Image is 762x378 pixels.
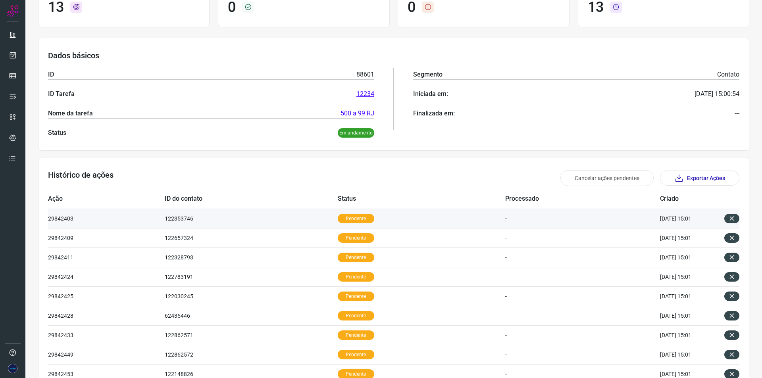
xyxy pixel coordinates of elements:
td: - [505,228,660,248]
button: Cancelar ações pendentes [560,170,654,186]
td: [DATE] 15:01 [660,267,716,286]
button: Exportar Ações [660,171,739,186]
td: - [505,345,660,364]
td: 122030245 [165,286,338,306]
h3: Histórico de ações [48,170,114,186]
p: Pendente [338,292,374,301]
td: Criado [660,189,716,209]
td: [DATE] 15:01 [660,228,716,248]
td: 122783191 [165,267,338,286]
td: [DATE] 15:01 [660,325,716,345]
p: Segmento [413,70,443,79]
td: 29842433 [48,325,165,345]
p: 88601 [356,70,374,79]
p: ID [48,70,54,79]
p: Contato [717,70,739,79]
p: Pendente [338,350,374,359]
td: 29842411 [48,248,165,267]
td: - [505,209,660,228]
a: 500 a 99 RJ [341,109,374,118]
td: 62435446 [165,306,338,325]
p: Pendente [338,253,374,262]
td: 29842425 [48,286,165,306]
td: [DATE] 15:01 [660,248,716,267]
p: Em andamento [338,128,374,138]
td: - [505,267,660,286]
td: [DATE] 15:01 [660,345,716,364]
td: 122328793 [165,248,338,267]
td: 122353746 [165,209,338,228]
p: Nome da tarefa [48,109,93,118]
td: 29842449 [48,345,165,364]
td: - [505,286,660,306]
td: Status [338,189,505,209]
td: 29842424 [48,267,165,286]
td: Ação [48,189,165,209]
td: [DATE] 15:01 [660,209,716,228]
img: Logo [7,5,19,17]
p: --- [735,109,739,118]
td: 29842403 [48,209,165,228]
td: [DATE] 15:01 [660,286,716,306]
p: Pendente [338,330,374,340]
td: 29842409 [48,228,165,248]
p: [DATE] 15:00:54 [695,89,739,99]
td: 29842428 [48,306,165,325]
h3: Dados básicos [48,51,739,60]
td: 122862572 [165,345,338,364]
td: Processado [505,189,660,209]
td: 122657324 [165,228,338,248]
p: Pendente [338,214,374,223]
td: - [505,306,660,325]
p: Finalizada em: [413,109,455,118]
td: [DATE] 15:01 [660,306,716,325]
p: Pendente [338,272,374,282]
p: ID Tarefa [48,89,75,99]
td: 122862571 [165,325,338,345]
p: Pendente [338,233,374,243]
td: - [505,248,660,267]
td: - [505,325,660,345]
p: Status [48,128,66,138]
td: ID do contato [165,189,338,209]
a: 12234 [356,89,374,99]
p: Iniciada em: [413,89,448,99]
img: ec3b18c95a01f9524ecc1107e33c14f6.png [8,364,17,373]
p: Pendente [338,311,374,320]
